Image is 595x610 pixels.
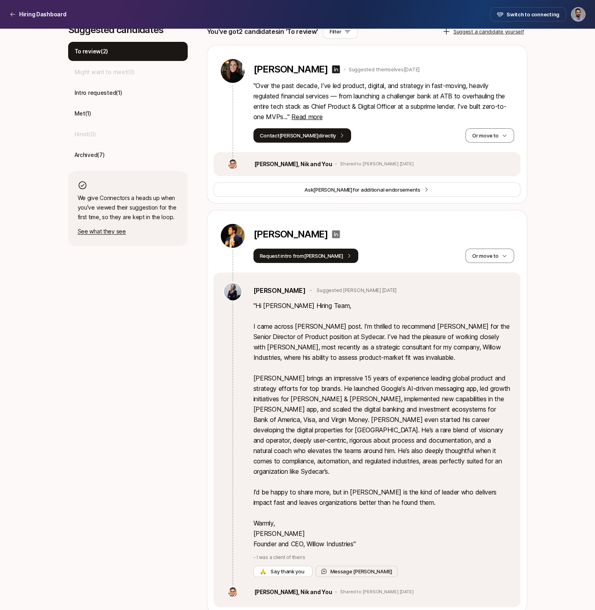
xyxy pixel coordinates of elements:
[465,128,514,143] button: Or move to
[323,24,357,39] button: Filter
[313,186,353,193] span: [PERSON_NAME]
[75,129,96,139] p: Hired ( 0 )
[75,67,135,77] p: Might want to meet ( 0 )
[75,88,122,98] p: Intro requested ( 1 )
[75,150,105,160] p: Archived ( 7 )
[253,566,312,577] button: 🙏 Say thank you
[254,587,332,597] p: [PERSON_NAME], Nik and You
[291,113,322,121] span: Read more
[253,229,328,240] p: [PERSON_NAME]
[228,159,238,169] img: c1b10a7b_a438_4f37_9af7_bf91a339076e.jpg
[253,249,359,263] button: Request intro from[PERSON_NAME]
[253,64,328,75] p: [PERSON_NAME]
[454,27,524,35] p: Suggest a candidate yourself
[224,283,242,300] img: d13c0e22_08f8_4799_96af_af83c1b186d3.jpg
[340,161,414,167] p: Shared to [PERSON_NAME] [DATE]
[253,285,306,296] a: [PERSON_NAME]
[340,589,414,595] p: Shared to [PERSON_NAME] [DATE]
[253,554,511,561] p: - I was a client of theirs
[68,24,188,35] p: Suggested candidates
[571,8,585,21] img: Adam Hill
[571,7,585,22] button: Adam Hill
[78,193,178,222] p: We give Connectors a heads up when you've viewed their suggestion for the first time, so they are...
[207,26,318,37] p: You've got 2 candidates in 'To review'
[490,7,566,22] button: Switch to connecting
[221,59,245,83] img: 81b999d7_8488_4895_b8a8_f5c8b5decedb.jpg
[221,224,245,248] img: 8eda5316_2f46_479e_b24e_c4fd17844ce3.jpg
[349,65,420,73] p: Suggested themselves [DATE]
[507,10,560,18] span: Switch to connecting
[78,227,178,236] p: See what they see
[316,566,398,577] button: Message [PERSON_NAME]
[253,300,511,549] p: " Hi [PERSON_NAME] Hiring Team, I came across [PERSON_NAME] post. I’m thrilled to recommend [PERS...
[465,249,514,263] button: Or move to
[19,10,67,19] p: Hiring Dashboard
[304,186,420,194] span: Ask for additional endorsements
[260,567,266,575] span: 🙏
[269,567,306,575] span: Say thank you
[75,109,91,118] p: Met ( 1 )
[214,182,520,197] button: Ask[PERSON_NAME]for additional endorsements
[253,128,352,143] button: Contact[PERSON_NAME]directly
[228,587,238,597] img: c1b10a7b_a438_4f37_9af7_bf91a339076e.jpg
[254,159,332,169] p: [PERSON_NAME], Nik and You
[316,287,397,294] p: Suggested [PERSON_NAME] [DATE]
[75,47,108,56] p: To review ( 2 )
[253,80,514,122] p: " Over the past decade, I’ve led product, digital, and strategy in fast-moving, heavily regulated...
